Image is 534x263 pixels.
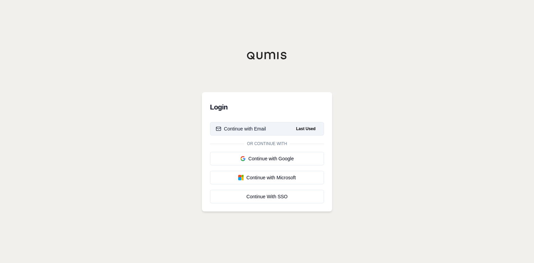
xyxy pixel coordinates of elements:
h3: Login [210,100,324,114]
a: Continue With SSO [210,190,324,203]
span: Or continue with [244,141,290,146]
button: Continue with EmailLast Used [210,122,324,136]
button: Continue with Microsoft [210,171,324,184]
span: Last Used [293,125,318,133]
button: Continue with Google [210,152,324,165]
div: Continue with Google [216,155,318,162]
div: Continue with Microsoft [216,174,318,181]
div: Continue with Email [216,125,266,132]
div: Continue With SSO [216,193,318,200]
img: Qumis [247,52,287,60]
